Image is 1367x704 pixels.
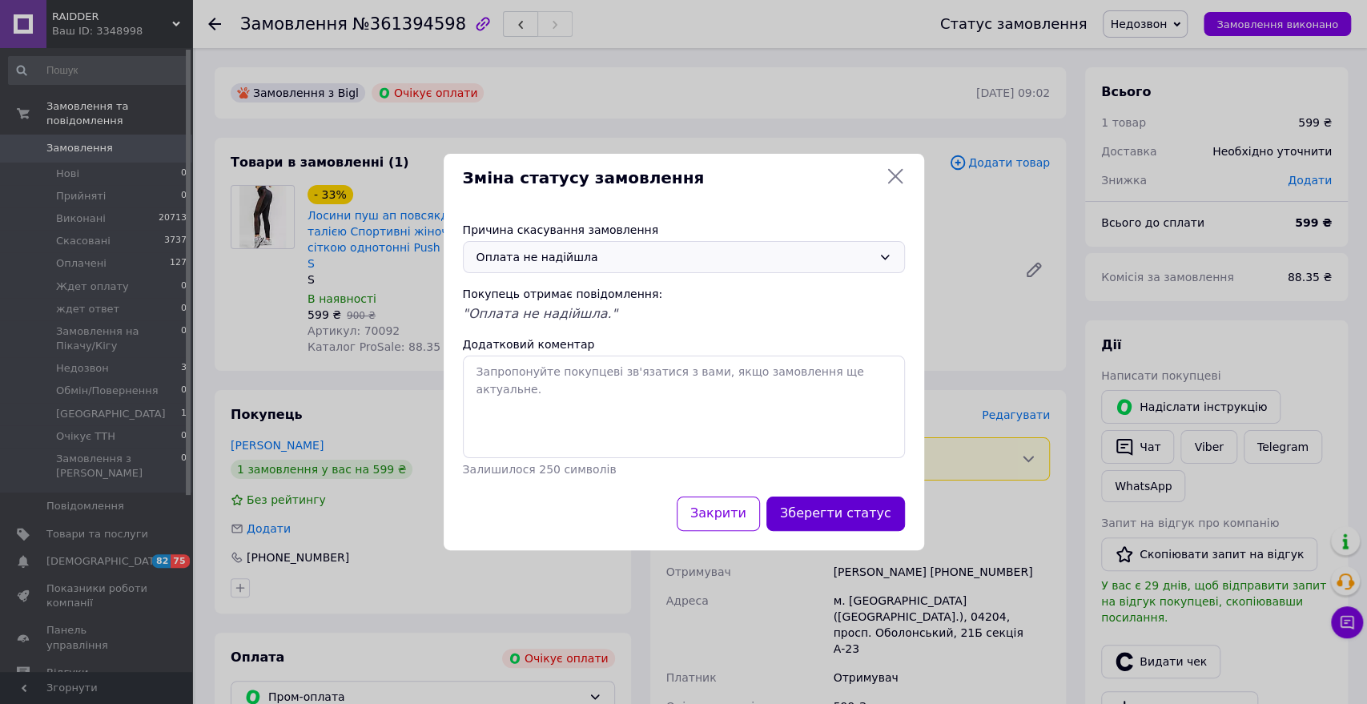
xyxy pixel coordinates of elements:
span: Зміна статусу замовлення [463,167,879,190]
label: Додатковий коментар [463,338,595,351]
div: Оплата не надійшла [476,248,872,266]
span: "Оплата не надійшла." [463,306,617,321]
button: Закрити [677,497,760,531]
div: Причина скасування замовлення [463,222,905,238]
span: Залишилося 250 символів [463,463,617,476]
div: Покупець отримає повідомлення: [463,286,905,302]
button: Зберегти статус [766,497,905,531]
